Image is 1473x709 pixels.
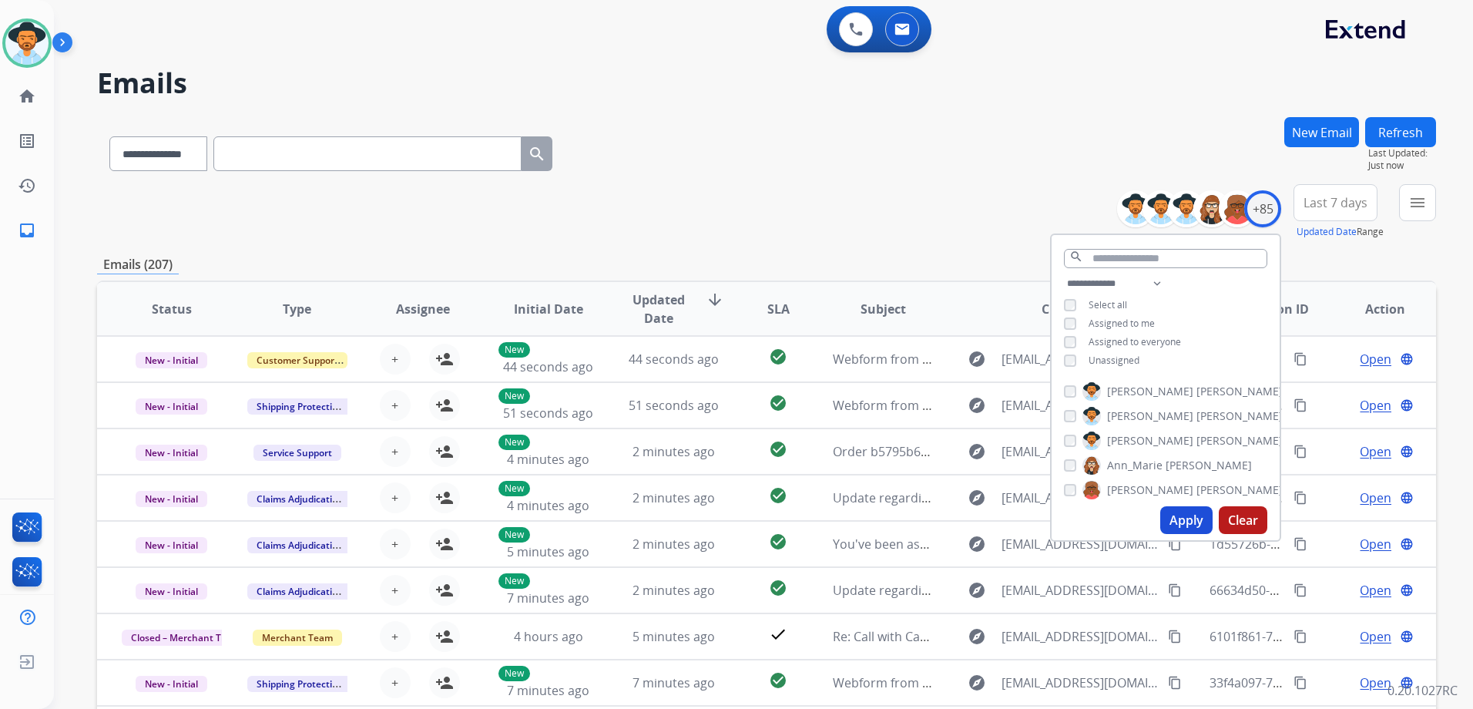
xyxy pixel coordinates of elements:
[507,543,589,560] span: 5 minutes ago
[833,489,1427,506] span: Update regarding your fulfillment method for Service Order: 9b9338dd-d834-4eb3-a033-7444465beec8
[1400,491,1414,505] mat-icon: language
[1196,482,1283,498] span: [PERSON_NAME]
[833,397,1182,414] span: Webform from [EMAIL_ADDRESS][DOMAIN_NAME] on [DATE]
[1400,630,1414,643] mat-icon: language
[833,674,1182,691] span: Webform from [EMAIL_ADDRESS][DOMAIN_NAME] on [DATE]
[1089,298,1127,311] span: Select all
[396,300,450,318] span: Assignee
[1168,537,1182,551] mat-icon: content_copy
[968,535,986,553] mat-icon: explore
[1400,398,1414,412] mat-icon: language
[391,442,398,461] span: +
[632,536,715,553] span: 2 minutes ago
[514,628,583,645] span: 4 hours ago
[632,582,715,599] span: 2 minutes ago
[624,291,693,328] span: Updated Date
[1360,489,1391,507] span: Open
[629,351,719,368] span: 44 seconds ago
[629,397,719,414] span: 51 seconds ago
[435,581,454,600] mat-icon: person_add
[514,300,583,318] span: Initial Date
[833,628,1049,645] span: Re: Call with Caller [PHONE_NUMBER]
[968,442,986,461] mat-icon: explore
[968,489,986,507] mat-icon: explore
[253,445,341,461] span: Service Support
[1293,630,1307,643] mat-icon: content_copy
[769,579,787,597] mat-icon: check_circle
[1284,117,1359,147] button: New Email
[1002,535,1159,553] span: [EMAIL_ADDRESS][DOMAIN_NAME]
[769,625,787,643] mat-icon: check
[498,342,530,358] p: New
[1219,506,1267,534] button: Clear
[380,575,411,606] button: +
[1360,535,1391,553] span: Open
[769,486,787,505] mat-icon: check_circle
[391,489,398,507] span: +
[435,627,454,646] mat-icon: person_add
[1400,583,1414,597] mat-icon: language
[247,491,353,507] span: Claims Adjudication
[833,443,1102,460] span: Order b5795b63-f3ed-4f9c-87e0-4007669eca16
[1042,300,1102,318] span: Customer
[435,442,454,461] mat-icon: person_add
[1244,190,1281,227] div: +85
[1304,200,1367,206] span: Last 7 days
[253,630,342,646] span: Merchant Team
[1360,442,1391,461] span: Open
[498,527,530,543] p: New
[380,621,411,652] button: +
[1168,583,1182,597] mat-icon: content_copy
[391,350,398,368] span: +
[380,344,411,375] button: +
[18,87,36,106] mat-icon: home
[1107,433,1193,449] span: [PERSON_NAME]
[1293,398,1307,412] mat-icon: content_copy
[632,443,715,460] span: 2 minutes ago
[136,398,207,415] span: New - Initial
[769,533,787,551] mat-icon: check_circle
[5,22,49,65] img: avatar
[1168,630,1182,643] mat-icon: content_copy
[1297,226,1357,238] button: Updated Date
[1002,489,1159,507] span: [EMAIL_ADDRESS][DOMAIN_NAME]
[380,482,411,513] button: +
[498,435,530,450] p: New
[769,394,787,412] mat-icon: check_circle
[97,68,1436,99] h2: Emails
[769,348,787,366] mat-icon: check_circle
[136,445,207,461] span: New - Initial
[136,676,207,692] span: New - Initial
[1310,282,1436,336] th: Action
[1387,681,1458,700] p: 0.20.1027RC
[498,573,530,589] p: New
[247,352,347,368] span: Customer Support
[767,300,790,318] span: SLA
[706,291,724,309] mat-icon: arrow_downward
[1002,627,1159,646] span: [EMAIL_ADDRESS][DOMAIN_NAME]
[1002,396,1159,415] span: [EMAIL_ADDRESS][DOMAIN_NAME]
[247,583,353,600] span: Claims Adjudication
[435,535,454,553] mat-icon: person_add
[435,396,454,415] mat-icon: person_add
[136,537,207,553] span: New - Initial
[391,674,398,692] span: +
[247,676,353,692] span: Shipping Protection
[769,671,787,690] mat-icon: check_circle
[122,630,263,646] span: Closed – Merchant Transfer
[1210,582,1446,599] span: 66634d50-7aa1-4e08-bbb5-ac4290dc611f
[861,300,906,318] span: Subject
[833,536,1312,553] span: You've been assigned a new service order: af3e88c0-670f-4a9c-beaa-427ec0adcb97
[97,255,179,274] p: Emails (207)
[1360,350,1391,368] span: Open
[380,529,411,559] button: +
[528,145,546,163] mat-icon: search
[1089,317,1155,330] span: Assigned to me
[391,627,398,646] span: +
[968,350,986,368] mat-icon: explore
[1089,335,1181,348] span: Assigned to everyone
[507,451,589,468] span: 4 minutes ago
[1368,147,1436,160] span: Last Updated:
[1400,676,1414,690] mat-icon: language
[1069,250,1083,264] mat-icon: search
